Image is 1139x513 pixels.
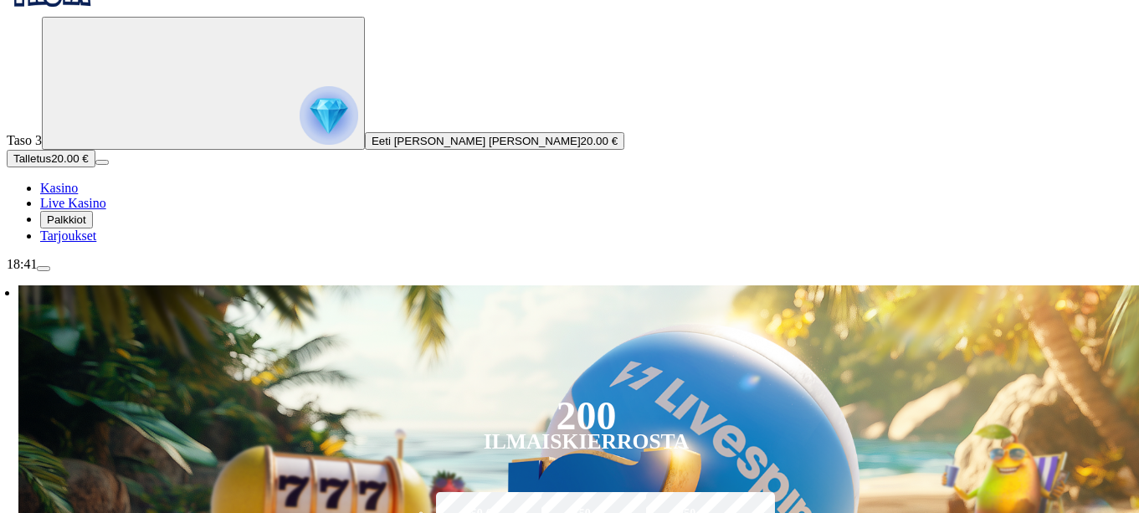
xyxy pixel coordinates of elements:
[365,132,624,150] button: Eeti [PERSON_NAME] [PERSON_NAME]20.00 €
[7,257,37,271] span: 18:41
[40,181,78,195] a: diamond iconKasino
[372,135,581,147] span: Eeti [PERSON_NAME] [PERSON_NAME]
[42,17,365,150] button: reward progress
[581,135,618,147] span: 20.00 €
[47,213,86,226] span: Palkkiot
[40,196,106,210] span: Live Kasino
[7,2,107,16] a: Fruta
[7,150,95,167] button: Talletusplus icon20.00 €
[40,228,96,243] a: gift-inverted iconTarjoukset
[13,152,51,165] span: Talletus
[40,228,96,243] span: Tarjoukset
[40,181,78,195] span: Kasino
[40,211,93,228] button: reward iconPalkkiot
[300,86,358,145] img: reward progress
[51,152,88,165] span: 20.00 €
[7,133,42,147] span: Taso 3
[484,432,690,452] div: Ilmaiskierrosta
[95,160,109,165] button: menu
[556,406,616,426] div: 200
[37,266,50,271] button: menu
[40,196,106,210] a: poker-chip iconLive Kasino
